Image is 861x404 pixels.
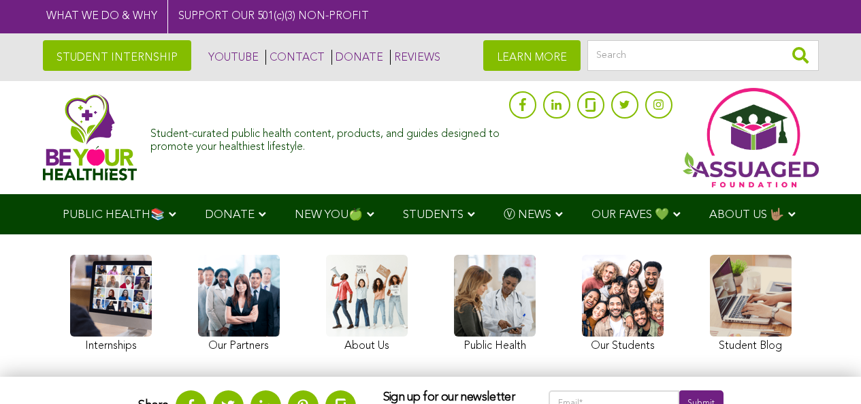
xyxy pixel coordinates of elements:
a: CONTACT [265,50,325,65]
iframe: Chat Widget [793,339,861,404]
div: Navigation Menu [43,194,819,234]
span: PUBLIC HEALTH📚 [63,209,165,221]
span: DONATE [205,209,255,221]
img: Assuaged [43,94,137,181]
a: LEARN MORE [483,40,581,71]
div: Student-curated public health content, products, and guides designed to promote your healthiest l... [150,121,502,154]
span: Ⓥ NEWS [504,209,551,221]
a: DONATE [331,50,383,65]
span: OUR FAVES 💚 [591,209,669,221]
span: NEW YOU🍏 [295,209,363,221]
span: ABOUT US 🤟🏽 [709,209,784,221]
img: glassdoor [585,98,595,112]
img: Assuaged App [683,88,819,187]
a: REVIEWS [390,50,440,65]
input: Search [587,40,819,71]
a: STUDENT INTERNSHIP [43,40,191,71]
a: YOUTUBE [205,50,259,65]
span: STUDENTS [403,209,464,221]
